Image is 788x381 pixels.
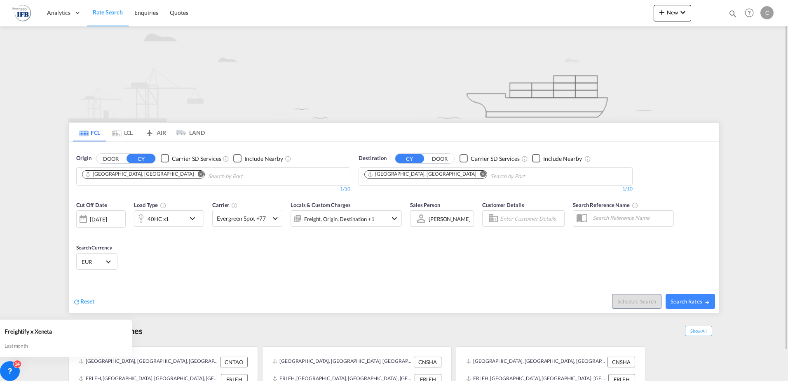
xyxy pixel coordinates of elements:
div: CNSHA [607,357,635,367]
md-icon: Unchecked: Search for CY (Container Yard) services for all selected carriers.Checked : Search for... [521,155,528,162]
div: CNTAO [220,357,248,367]
span: EUR [82,258,105,266]
button: Remove [474,171,487,179]
div: icon-refreshReset [73,297,94,306]
md-tab-item: LCL [106,123,139,141]
button: Note: By default Schedule search will only considerorigin ports, destination ports and cut off da... [612,294,661,309]
span: Destination [359,154,387,162]
div: C [760,6,774,19]
md-icon: icon-information-outline [160,202,167,209]
md-select: Select Currency: € EUREuro [81,256,113,268]
span: Cut Off Date [76,202,107,208]
input: Search Reference Name [589,212,673,224]
span: Analytics [47,9,70,17]
input: Chips input. [208,170,286,183]
md-checkbox: Checkbox No Ink [460,154,520,163]
md-icon: icon-chevron-down [678,7,688,17]
button: Remove [192,171,204,179]
div: [PERSON_NAME] [429,216,471,222]
md-checkbox: Checkbox No Ink [532,154,582,163]
md-tab-item: FCL [73,123,106,141]
input: Enter Customer Details [500,212,562,225]
md-tab-item: AIR [139,123,172,141]
div: Carrier SD Services [172,155,221,163]
div: Include Nearby [543,155,582,163]
span: Sales Person [410,202,440,208]
md-icon: icon-chevron-down [188,214,202,223]
div: 1/10 [359,186,633,193]
span: Rate Search [93,9,123,16]
md-icon: icon-arrow-right [704,299,710,305]
span: Search Reference Name [573,202,638,208]
div: Press delete to remove this chip. [85,171,195,178]
md-chips-wrap: Chips container. Use arrow keys to select chips. [363,168,572,183]
span: Customer Details [482,202,524,208]
img: new-FCL.png [68,26,720,122]
md-icon: icon-airplane [145,128,155,134]
md-icon: icon-chevron-down [389,214,399,223]
div: CNSHA, Shanghai, China, Greater China & Far East Asia, Asia Pacific [466,357,605,367]
div: Freight Origin Destination Factory Stuffing [304,213,375,225]
input: Chips input. [490,170,569,183]
md-select: Sales Person: Cedric Simeon [428,213,471,225]
div: Carrier SD Services [471,155,520,163]
md-checkbox: Checkbox No Ink [161,154,221,163]
div: Press delete to remove this chip. [367,171,478,178]
button: Search Ratesicon-arrow-right [666,294,715,309]
img: de31bbe0256b11eebba44b54815f083d.png [12,4,31,22]
md-icon: icon-refresh [73,298,80,306]
div: Shanghai, CNSHA [85,171,194,178]
div: Include Nearby [244,155,283,163]
div: icon-magnify [728,9,737,21]
span: Search Rates [671,298,710,305]
span: Search Currency [76,245,112,251]
span: Evergreen Spot +77 [217,214,270,223]
span: Help [742,6,756,20]
div: [DATE] [90,216,107,223]
md-icon: icon-plus 400-fg [657,7,667,17]
button: DOOR [425,154,454,163]
span: New [657,9,688,16]
md-icon: The selected Trucker/Carrierwill be displayed in the rate results If the rates are from another f... [231,202,238,209]
div: 40HC x1 [148,213,169,225]
md-tab-item: LAND [172,123,205,141]
span: Quotes [170,9,188,16]
md-checkbox: Checkbox No Ink [233,154,283,163]
span: Show All [685,326,712,336]
md-icon: Unchecked: Ignores neighbouring ports when fetching rates.Checked : Includes neighbouring ports w... [285,155,291,162]
div: Freight Origin Destination Factory Stuffingicon-chevron-down [291,210,402,227]
div: 40HC x1icon-chevron-down [134,210,204,227]
span: Carrier [212,202,238,208]
span: Origin [76,154,91,162]
button: CY [395,154,424,163]
span: Load Type [134,202,167,208]
span: Locals & Custom Charges [291,202,351,208]
button: DOOR [96,154,125,163]
div: 1/10 [76,186,350,193]
md-icon: Unchecked: Search for CY (Container Yard) services for all selected carriers.Checked : Search for... [223,155,229,162]
div: Le Havre, FRLEH [367,171,476,178]
md-chips-wrap: Chips container. Use arrow keys to select chips. [81,168,290,183]
div: CNTAO, Qingdao, China, Greater China & Far East Asia, Asia Pacific [79,357,218,367]
span: Enquiries [134,9,158,16]
md-pagination-wrapper: Use the left and right arrow keys to navigate between tabs [73,123,205,141]
span: Reset [80,298,94,305]
div: Help [742,6,760,21]
div: CNSHA [414,357,441,367]
div: [DATE] [76,210,126,228]
md-icon: Your search will be saved by the below given name [632,202,638,209]
button: icon-plus 400-fgNewicon-chevron-down [654,5,691,21]
div: CNSHA, Shanghai, China, Greater China & Far East Asia, Asia Pacific [272,357,412,367]
md-icon: icon-magnify [728,9,737,18]
md-icon: Unchecked: Ignores neighbouring ports when fetching rates.Checked : Includes neighbouring ports w... [584,155,591,162]
div: OriginDOOR CY Checkbox No InkUnchecked: Search for CY (Container Yard) services for all selected ... [69,142,719,313]
button: CY [127,154,155,163]
md-datepicker: Select [76,227,82,238]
